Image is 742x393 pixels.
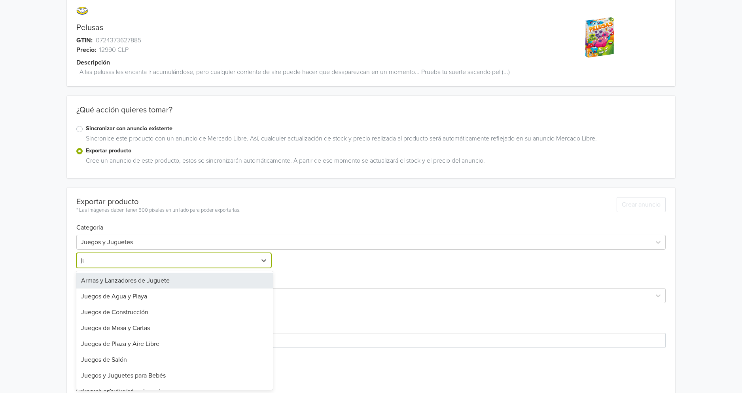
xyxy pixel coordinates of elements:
[76,352,273,368] div: Juegos de Salón
[76,385,666,393] h6: Atributos opcionales
[83,156,666,169] div: Cree un anuncio de este producto, estos se sincronizarán automáticamente. A partir de ese momento...
[76,207,240,215] div: * Las imágenes deben tener 500 píxeles en un lado para poder exportarlas.
[76,289,273,304] div: Juegos de Agua y Playa
[76,268,666,285] h6: Tipo de listado
[79,67,510,77] span: A las pelusas les encanta ir acumulándose, pero cualquier corriente de aire puede hacer que desap...
[96,36,141,45] span: 0724373627885
[67,105,675,124] div: ¿Qué acción quieres tomar?
[569,8,629,67] img: product_image
[76,45,96,55] span: Precio:
[76,215,666,232] h6: Categoría
[76,58,110,67] span: Descripción
[76,368,273,384] div: Juegos y Juguetes para Bebés
[76,36,93,45] span: GTIN:
[99,45,129,55] span: 12990 CLP
[76,320,273,336] div: Juegos de Mesa y Cartas
[76,23,103,32] a: Pelusas
[76,336,273,352] div: Juegos de Plaza y Aire Libre
[617,197,666,212] button: Crear anuncio
[76,304,273,320] div: Juegos de Construcción
[76,313,666,320] h6: Atributos requeridos
[83,134,666,146] div: Sincronice este producto con un anuncio de Mercado Libre. Así, cualquier actualización de stock y...
[76,273,273,289] div: Armas y Lanzadores de Juguete
[86,146,666,155] label: Exportar producto
[76,197,240,207] div: Exportar producto
[86,124,666,133] label: Sincronizar con anuncio existente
